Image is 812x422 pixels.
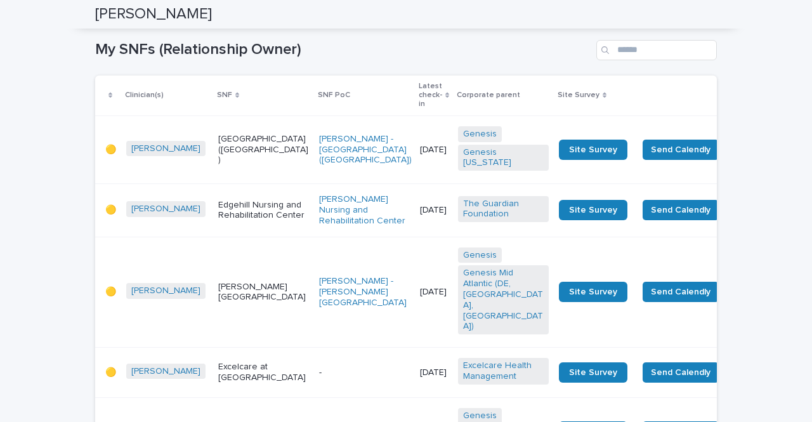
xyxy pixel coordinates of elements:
button: Send Calendly [643,140,719,160]
span: Site Survey [569,145,617,154]
p: [DATE] [420,287,448,298]
p: 🟡 [105,287,116,298]
span: Site Survey [569,206,617,214]
button: Send Calendly [643,362,719,383]
a: Site Survey [559,140,627,160]
span: Send Calendly [651,204,710,216]
p: Edgehill Nursing and Rehabilitation Center [218,200,309,221]
a: Excelcare Health Management [463,360,544,382]
a: The Guardian Foundation [463,199,544,220]
p: [GEOGRAPHIC_DATA] ([GEOGRAPHIC_DATA]) [218,134,309,166]
a: Site Survey [559,200,627,220]
p: [DATE] [420,205,448,216]
a: Genesis [463,250,497,261]
p: 🟡 [105,145,116,155]
span: Send Calendly [651,286,710,298]
input: Search [596,40,717,60]
p: Clinician(s) [125,88,164,102]
a: [PERSON_NAME] Nursing and Rehabilitation Center [319,194,410,226]
button: Send Calendly [643,282,719,302]
p: Corporate parent [457,88,520,102]
a: [PERSON_NAME] [131,204,200,214]
a: [PERSON_NAME] [131,143,200,154]
p: 🟡 [105,367,116,378]
p: [DATE] [420,367,448,378]
a: Site Survey [559,282,627,302]
a: Genesis [US_STATE] [463,147,544,169]
p: SNF [217,88,232,102]
p: [DATE] [420,145,448,155]
p: - [319,367,410,378]
p: 🟡 [105,205,116,216]
a: Genesis [463,411,497,421]
span: Site Survey [569,368,617,377]
p: Site Survey [558,88,599,102]
button: Send Calendly [643,200,719,220]
a: Genesis Mid Atlantic (DE, [GEOGRAPHIC_DATA], [GEOGRAPHIC_DATA]) [463,268,544,332]
p: SNF PoC [318,88,350,102]
a: [PERSON_NAME] - [PERSON_NAME][GEOGRAPHIC_DATA] [319,276,410,308]
a: Site Survey [559,362,627,383]
a: [PERSON_NAME] [131,286,200,296]
h1: My SNFs (Relationship Owner) [95,41,591,59]
h2: [PERSON_NAME] [95,5,212,23]
p: [PERSON_NAME][GEOGRAPHIC_DATA] [218,282,309,303]
a: [PERSON_NAME] - [GEOGRAPHIC_DATA] ([GEOGRAPHIC_DATA]) [319,134,412,166]
p: Excelcare at [GEOGRAPHIC_DATA] [218,362,309,383]
a: [PERSON_NAME] [131,366,200,377]
span: Send Calendly [651,366,710,379]
span: Send Calendly [651,143,710,156]
p: Latest check-in [419,79,442,112]
a: Genesis [463,129,497,140]
span: Site Survey [569,287,617,296]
